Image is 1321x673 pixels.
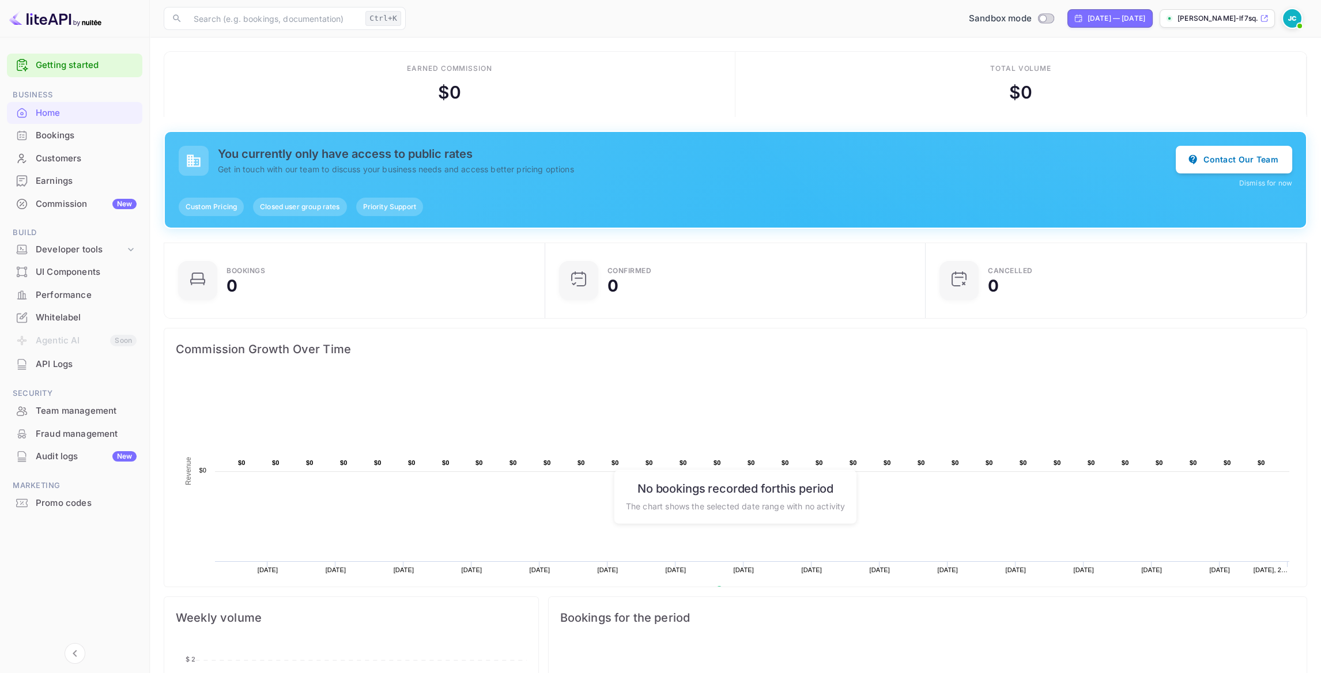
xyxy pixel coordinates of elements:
div: [DATE] — [DATE] [1088,13,1145,24]
div: Getting started [7,54,142,77]
p: The chart shows the selected date range with no activity [626,500,845,512]
text: $0 [544,459,551,466]
text: [DATE] [598,566,618,573]
text: $0 [1054,459,1061,466]
a: Performance [7,284,142,305]
div: Customers [7,148,142,170]
p: [PERSON_NAME]-lf7sq.nuit... [1177,13,1258,24]
div: $ 0 [1009,80,1032,105]
text: $0 [986,459,993,466]
text: $0 [1258,459,1265,466]
div: API Logs [36,358,137,371]
text: $0 [680,459,687,466]
div: New [112,199,137,209]
span: Marketing [7,479,142,492]
div: CommissionNew [7,193,142,215]
button: Contact Our Team [1176,146,1292,173]
text: [DATE] [869,566,890,573]
text: $0 [1224,459,1231,466]
div: Commission [36,198,137,211]
text: $0 [340,459,348,466]
div: Fraud management [7,423,142,445]
a: CommissionNew [7,193,142,214]
text: [DATE], 2… [1254,566,1288,573]
img: LiteAPI logo [9,9,101,28]
div: Team management [7,400,142,422]
div: Whitelabel [36,311,137,324]
div: Fraud management [36,428,137,441]
div: Ctrl+K [365,11,401,26]
div: Bookings [7,124,142,147]
text: $0 [646,459,653,466]
text: $0 [199,467,206,474]
div: 0 [227,278,237,294]
div: 0 [988,278,999,294]
text: [DATE] [462,566,482,573]
text: [DATE] [666,566,686,573]
span: Business [7,89,142,101]
text: [DATE] [733,566,754,573]
a: Earnings [7,170,142,191]
text: $0 [1088,459,1095,466]
text: $0 [578,459,585,466]
div: Bookings [227,267,265,274]
button: Dismiss for now [1239,178,1292,188]
a: Audit logsNew [7,445,142,467]
span: Sandbox mode [969,12,1032,25]
div: $ 0 [438,80,461,105]
div: Audit logsNew [7,445,142,468]
div: Earned commission [407,63,492,74]
h6: No bookings recorded for this period [626,482,845,496]
text: [DATE] [1005,566,1026,573]
text: $0 [918,459,925,466]
text: $0 [952,459,959,466]
text: $0 [1020,459,1027,466]
text: $0 [272,459,280,466]
text: [DATE] [1073,566,1094,573]
text: $0 [1190,459,1197,466]
div: Performance [7,284,142,307]
div: Home [7,102,142,124]
img: Joey Colley [1283,9,1301,28]
h5: You currently only have access to public rates [218,147,1176,161]
p: Get in touch with our team to discuss your business needs and access better pricing options [218,163,1176,175]
div: 0 [607,278,618,294]
div: Performance [36,289,137,302]
div: Total volume [990,63,1052,74]
input: Search (e.g. bookings, documentation) [187,7,361,30]
div: Bookings [36,129,137,142]
text: Revenue [727,586,756,594]
text: $0 [306,459,314,466]
button: Collapse navigation [65,643,85,664]
text: [DATE] [530,566,550,573]
text: $0 [612,459,619,466]
div: Team management [36,404,137,418]
text: $0 [748,459,755,466]
text: Revenue [184,457,193,485]
text: $0 [884,459,891,466]
text: [DATE] [258,566,278,573]
text: $0 [442,459,450,466]
a: Getting started [36,59,137,72]
span: Build [7,226,142,239]
span: Weekly volume [176,608,527,627]
div: CANCELLED [988,267,1033,274]
div: Confirmed [607,267,652,274]
div: API Logs [7,353,142,376]
text: [DATE] [394,566,414,573]
div: Whitelabel [7,307,142,329]
div: Home [36,107,137,120]
text: $0 [782,459,789,466]
text: $0 [1122,459,1129,466]
div: Developer tools [36,243,125,256]
a: Customers [7,148,142,169]
div: Switch to Production mode [964,12,1058,25]
a: Fraud management [7,423,142,444]
div: Promo codes [36,497,137,510]
a: Team management [7,400,142,421]
div: UI Components [7,261,142,283]
span: Closed user group rates [253,202,346,212]
a: Bookings [7,124,142,146]
text: $0 [714,459,721,466]
text: $0 [850,459,857,466]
